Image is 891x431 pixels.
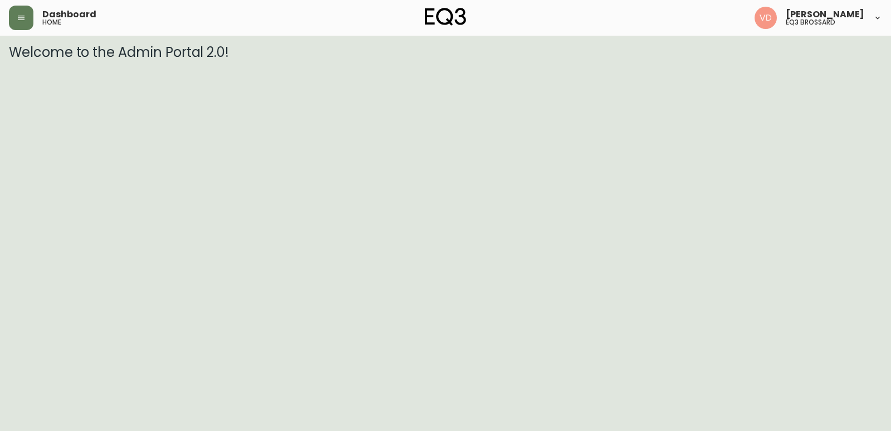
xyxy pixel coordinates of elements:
[42,19,61,26] h5: home
[9,45,882,60] h3: Welcome to the Admin Portal 2.0!
[755,7,777,29] img: 34cbe8de67806989076631741e6a7c6b
[786,10,864,19] span: [PERSON_NAME]
[425,8,466,26] img: logo
[786,19,835,26] h5: eq3 brossard
[42,10,96,19] span: Dashboard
